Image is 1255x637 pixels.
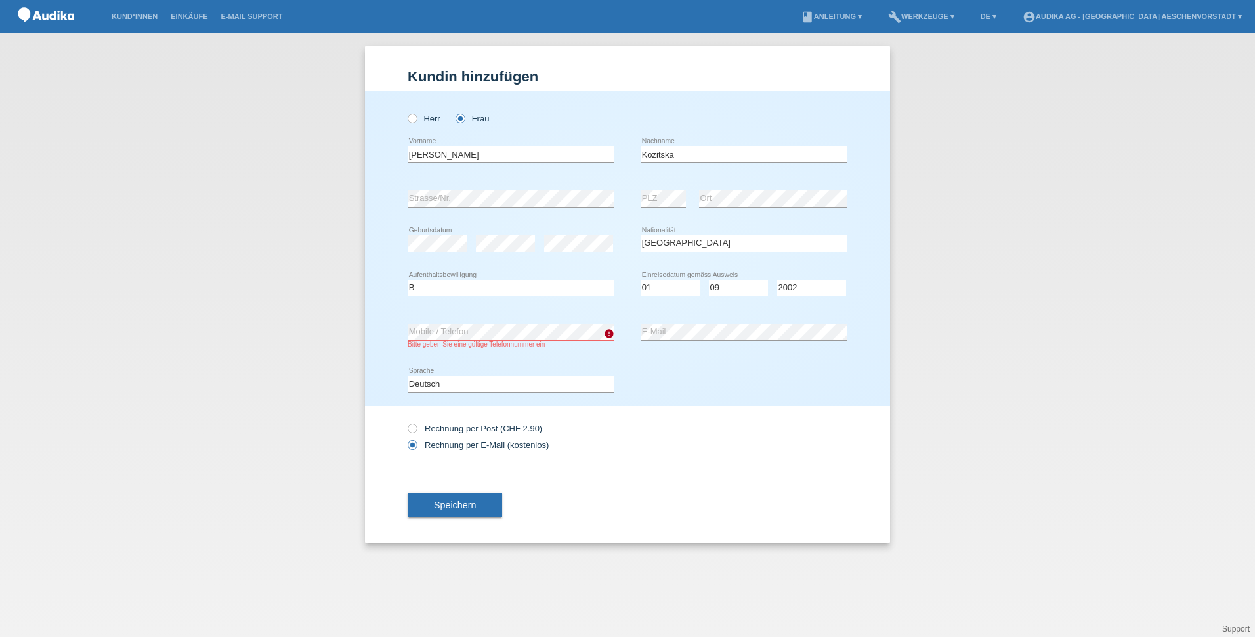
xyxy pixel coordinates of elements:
a: DE ▾ [974,12,1003,20]
input: Rechnung per E-Mail (kostenlos) [408,440,416,456]
a: account_circleAudika AG - [GEOGRAPHIC_DATA] Aeschenvorstadt ▾ [1016,12,1248,20]
a: bookAnleitung ▾ [794,12,868,20]
span: Speichern [434,500,476,510]
input: Herr [408,114,416,122]
a: Einkäufe [164,12,214,20]
input: Rechnung per Post (CHF 2.90) [408,424,416,440]
label: Herr [408,114,440,123]
button: Speichern [408,493,502,517]
i: error [604,328,614,339]
a: buildWerkzeuge ▾ [882,12,961,20]
div: Bitte geben Sie eine gültige Telefonnummer ein [408,341,614,348]
label: Frau [456,114,489,123]
a: POS — MF Group [13,26,79,35]
label: Rechnung per Post (CHF 2.90) [408,424,542,433]
i: book [801,11,814,24]
input: Frau [456,114,464,122]
a: Support [1222,625,1250,634]
i: build [888,11,901,24]
h1: Kundin hinzufügen [408,68,847,85]
label: Rechnung per E-Mail (kostenlos) [408,440,549,450]
a: Kund*innen [105,12,164,20]
a: E-Mail Support [215,12,289,20]
i: account_circle [1023,11,1036,24]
